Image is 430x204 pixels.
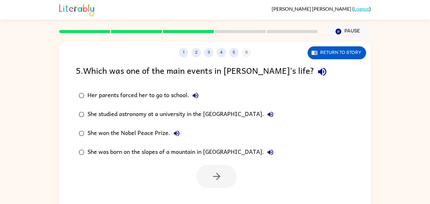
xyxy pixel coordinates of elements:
[264,146,277,159] button: She was born on the slopes of a mountain in [GEOGRAPHIC_DATA].
[264,108,277,121] button: She studied astronomy at a university in the [GEOGRAPHIC_DATA].
[59,3,94,16] img: Literably
[308,46,366,59] button: Return to story
[217,48,226,57] button: 4
[88,127,183,140] div: She won the Nobel Peace Prize.
[88,89,202,102] div: Her parents forced her to go to school.
[170,127,183,140] button: She won the Nobel Peace Prize.
[272,6,352,12] span: [PERSON_NAME] [PERSON_NAME]
[229,48,239,57] button: 5
[76,64,354,80] div: 5 . Which was one of the main events in [PERSON_NAME]’s life?
[272,6,371,12] div: ( )
[88,108,277,121] div: She studied astronomy at a university in the [GEOGRAPHIC_DATA].
[179,48,188,57] button: 1
[325,24,371,39] button: Pause
[88,146,277,159] div: She was born on the slopes of a mountain in [GEOGRAPHIC_DATA].
[189,89,202,102] button: Her parents forced her to go to school.
[354,6,369,12] a: Logout
[204,48,213,57] button: 3
[191,48,201,57] button: 2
